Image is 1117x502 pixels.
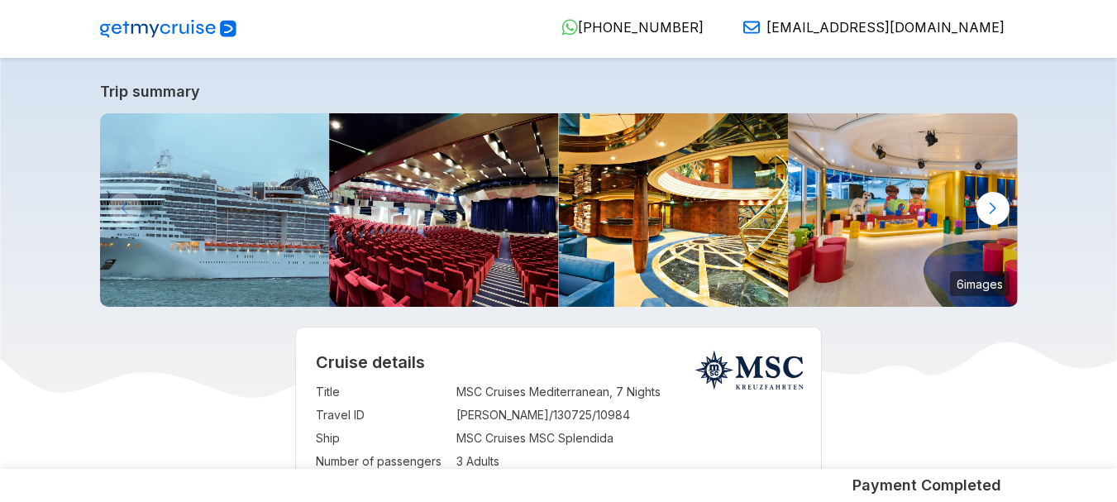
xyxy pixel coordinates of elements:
a: [EMAIL_ADDRESS][DOMAIN_NAME] [730,19,1005,36]
td: Ship [316,427,448,450]
td: Title [316,380,448,404]
td: Travel ID [316,404,448,427]
td: [PERSON_NAME]/130725/10984 [456,404,802,427]
span: [PHONE_NUMBER] [578,19,704,36]
img: sp_public_area_yc_concierge_reception_04.jpg [559,113,789,307]
td: : [448,404,456,427]
td: : [448,380,456,404]
img: sp_public_area_the_strand_theatre_01.jpg [329,113,559,307]
td: MSC Cruises Mediterranean, 7 Nights [456,380,802,404]
td: : [448,450,456,473]
td: : [448,427,456,450]
h5: Payment Completed [852,476,1001,495]
a: [PHONE_NUMBER] [548,19,704,36]
td: Number of passengers [316,450,448,473]
td: 3 Adults [456,450,802,473]
img: MSC_SPLENDIDA_%2820037774212%29.jpg [100,113,330,307]
span: [EMAIL_ADDRESS][DOMAIN_NAME] [766,19,1005,36]
h2: Cruise details [316,352,802,372]
img: Email [743,19,760,36]
td: MSC Cruises MSC Splendida [456,427,802,450]
img: WhatsApp [561,19,578,36]
a: Trip summary [100,83,1018,100]
img: sp_public_area_lego_club_03.jpg [788,113,1018,307]
small: 6 images [950,271,1010,296]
